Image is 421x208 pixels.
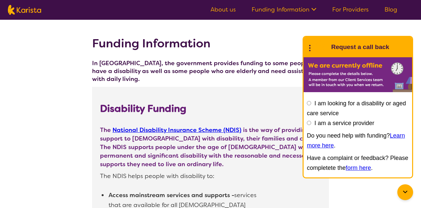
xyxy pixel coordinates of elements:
a: National Disability Insurance Scheme (NDIS) [112,126,241,134]
img: Karista offline chat form to request call back [304,57,412,92]
span: The NDIS helps people with disability to: [100,172,321,180]
b: Disability Funding [100,103,186,115]
label: I am a service provider [314,120,374,126]
h1: Request a call back [331,42,389,52]
p: Do you need help with funding? . [307,131,409,150]
a: Blog [384,6,397,13]
h1: Funding Information [92,36,329,51]
a: For Providers [332,6,369,13]
b: The is the way of providing support to [DEMOGRAPHIC_DATA] with disability, their families and car... [100,126,319,168]
img: Karista logo [8,5,41,15]
label: I am looking for a disability or aged care service [307,100,406,117]
b: Access mainstream services and supports - [109,191,234,199]
p: Have a complaint or feedback? Please completete the . [307,153,409,173]
a: About us [210,6,236,13]
img: Karista [314,40,327,54]
h4: In [GEOGRAPHIC_DATA], the government provides funding to some people who have a disability as wel... [92,59,329,83]
a: form here [346,165,371,171]
a: Funding Information [252,6,316,13]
